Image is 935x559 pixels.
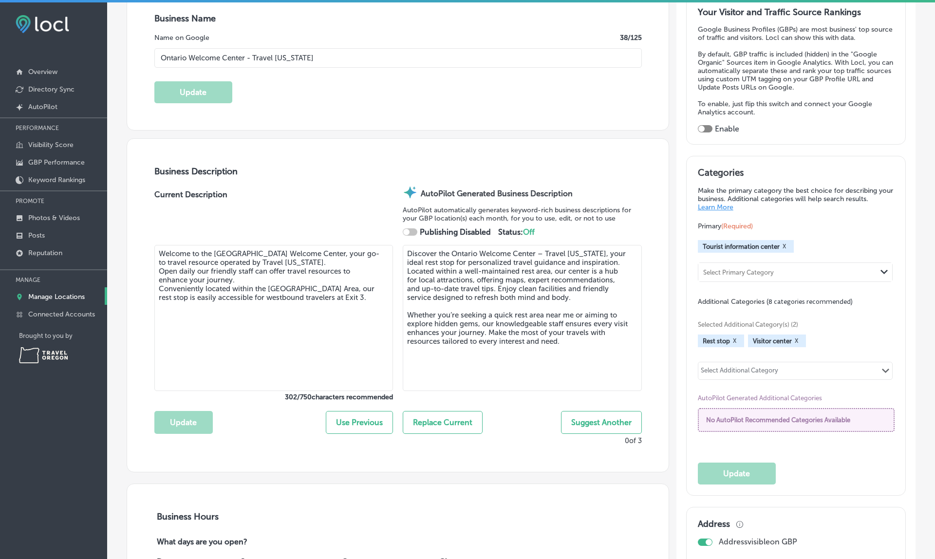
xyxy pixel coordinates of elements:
textarea: Discover the Ontario Welcome Center – Travel [US_STATE], your ideal rest stop for personalized tr... [403,245,642,391]
input: Enter Location Name [154,48,642,68]
p: Brought to you by [19,332,107,339]
img: Travel Oregon [19,347,68,363]
button: Update [698,463,776,484]
button: Update [154,411,213,434]
p: Overview [28,68,57,76]
span: No AutoPilot Recommended Categories Available [706,416,850,424]
p: Photos & Videos [28,214,80,222]
label: Name on Google [154,34,209,42]
label: 38 /125 [620,34,642,42]
span: Selected Additional Category(s) (2) [698,321,887,328]
span: Rest stop [703,337,730,345]
strong: Publishing Disabled [420,227,491,237]
textarea: Welcome to the [GEOGRAPHIC_DATA] Welcome Center, your go-to travel resource operated by Travel [U... [154,245,393,391]
div: Select Additional Category [701,367,778,378]
button: Suggest Another [561,411,642,434]
span: Primary [698,222,753,230]
p: 0 of 3 [625,436,642,445]
p: By default, GBP traffic is included (hidden) in the "Google Organic" Sources item in Google Analy... [698,50,895,92]
p: Connected Accounts [28,310,95,318]
p: GBP Performance [28,158,85,167]
button: X [792,337,801,345]
button: Replace Current [403,411,483,434]
p: What days are you open? [154,538,317,548]
p: Google Business Profiles (GBPs) are most business' top source of traffic and visitors. Locl can s... [698,25,895,42]
label: Current Description [154,190,227,245]
label: 302 / 750 characters recommended [154,393,393,401]
button: X [730,337,739,345]
img: fda3e92497d09a02dc62c9cd864e3231.png [16,15,69,33]
span: Additional Categories [698,298,853,306]
h3: Categories [698,167,895,182]
p: Make the primary category the best choice for describing your business. Additional categories wil... [698,186,895,211]
p: To enable, just flip this switch and connect your Google Analytics account. [698,100,895,116]
img: autopilot-icon [403,185,417,200]
h3: Address [698,519,730,529]
h3: Your Visitor and Traffic Source Rankings [698,7,895,18]
h3: Business Description [154,166,642,177]
span: Tourist information center [703,243,780,250]
p: Directory Sync [28,85,75,93]
a: Learn More [698,203,733,211]
label: Enable [715,124,739,133]
button: X [780,242,789,250]
p: Visibility Score [28,141,74,149]
p: AutoPilot automatically generates keyword-rich business descriptions for your GBP location(s) eac... [403,206,642,223]
span: Visitor center [753,337,792,345]
span: (8 categories recommended) [767,297,853,306]
p: Address visible on GBP [719,537,797,546]
p: Reputation [28,249,62,257]
p: Keyword Rankings [28,176,85,184]
p: Manage Locations [28,293,85,301]
span: (Required) [721,222,753,230]
p: AutoPilot [28,103,57,111]
span: AutoPilot Generated Additional Categories [698,394,887,402]
span: Off [523,227,535,237]
button: Update [154,81,232,103]
button: Use Previous [326,411,393,434]
h3: Business Hours [154,511,642,522]
h3: Business Name [154,13,642,24]
div: Select Primary Category [703,269,774,276]
strong: Status: [498,227,535,237]
p: Posts [28,231,45,240]
strong: AutoPilot Generated Business Description [421,189,573,198]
